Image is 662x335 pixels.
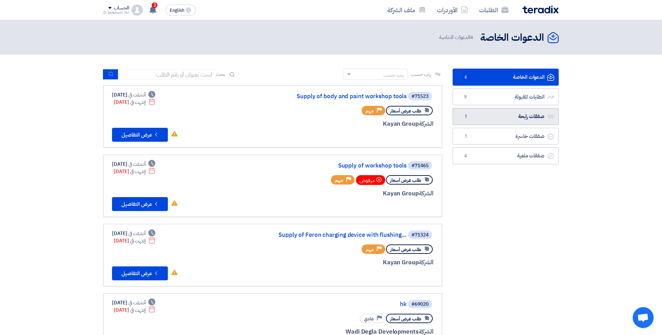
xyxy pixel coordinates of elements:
[114,237,155,244] div: [DATE]
[112,299,155,306] div: [DATE]
[112,161,155,168] div: [DATE]
[112,128,168,142] button: عرض التفاصيل
[152,2,157,8] span: 2
[453,69,559,86] a: الدعوات الخاصة4
[453,147,559,164] a: صفقات ملغية4
[382,2,431,18] a: ملف الشركة
[390,246,421,253] span: طلب عرض أسعار
[170,8,184,13] span: English
[128,299,145,306] span: أنشئت في
[419,119,434,128] span: الشركة
[118,69,216,80] input: ابحث بعنوان أو رقم الطلب
[356,175,385,185] div: مرفوض
[419,189,434,198] span: الشركة
[480,31,544,45] h2: الدعوات الخاصة
[411,71,431,78] span: رتب حسب
[384,71,404,79] div: رتب حسب
[431,2,474,18] a: الأوردرات
[633,307,654,328] div: Open chat
[470,33,473,41] span: 4
[165,5,196,16] button: English
[103,11,129,15] div: El bassiouni for
[390,315,421,322] span: طلب عرض أسعار
[411,302,429,307] div: #69020
[114,99,155,106] div: [DATE]
[390,108,421,114] span: طلب عرض أسعار
[411,94,429,99] div: #71523
[366,246,374,253] span: مهم
[461,74,470,81] span: 4
[461,94,470,101] span: 9
[439,33,475,41] span: الدعوات الخاصة
[112,230,155,237] div: [DATE]
[461,153,470,159] span: 4
[267,93,407,100] a: Supply of body and paint workshop tools
[114,306,155,314] div: [DATE]
[130,237,145,244] span: إنتهت في
[390,177,421,184] span: طلب عرض أسعار
[114,168,155,175] div: [DATE]
[366,108,374,114] span: مهم
[130,99,145,106] span: إنتهت في
[130,306,145,314] span: إنتهت في
[461,133,470,140] span: 1
[522,6,559,14] img: Teradix logo
[128,230,145,237] span: أنشئت في
[216,71,225,78] span: بحث
[411,163,429,168] div: #71465
[112,197,168,211] button: عرض التفاصيل
[461,113,470,120] span: 1
[453,88,559,106] a: الطلبات المقبولة9
[335,177,343,184] span: مهم
[411,233,429,237] div: #71324
[419,258,434,267] span: الشركة
[114,5,129,11] div: الحساب
[112,266,168,280] button: عرض التفاصيل
[132,5,143,16] img: profile_test.png
[266,189,433,198] div: Kayan Group
[453,108,559,125] a: صفقات رابحة1
[453,128,559,145] a: صفقات خاسرة1
[128,91,145,99] span: أنشئت في
[112,91,155,99] div: [DATE]
[128,161,145,168] span: أنشئت في
[267,301,407,307] a: hk
[267,232,407,238] a: Supply of Feron charging device with flushing...
[130,168,145,175] span: إنتهت في
[266,258,433,267] div: Kayan Group
[364,315,374,322] span: عادي
[266,119,433,128] div: Kayan Group
[474,2,514,18] a: الطلبات
[267,163,407,169] a: Supply of workshop tools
